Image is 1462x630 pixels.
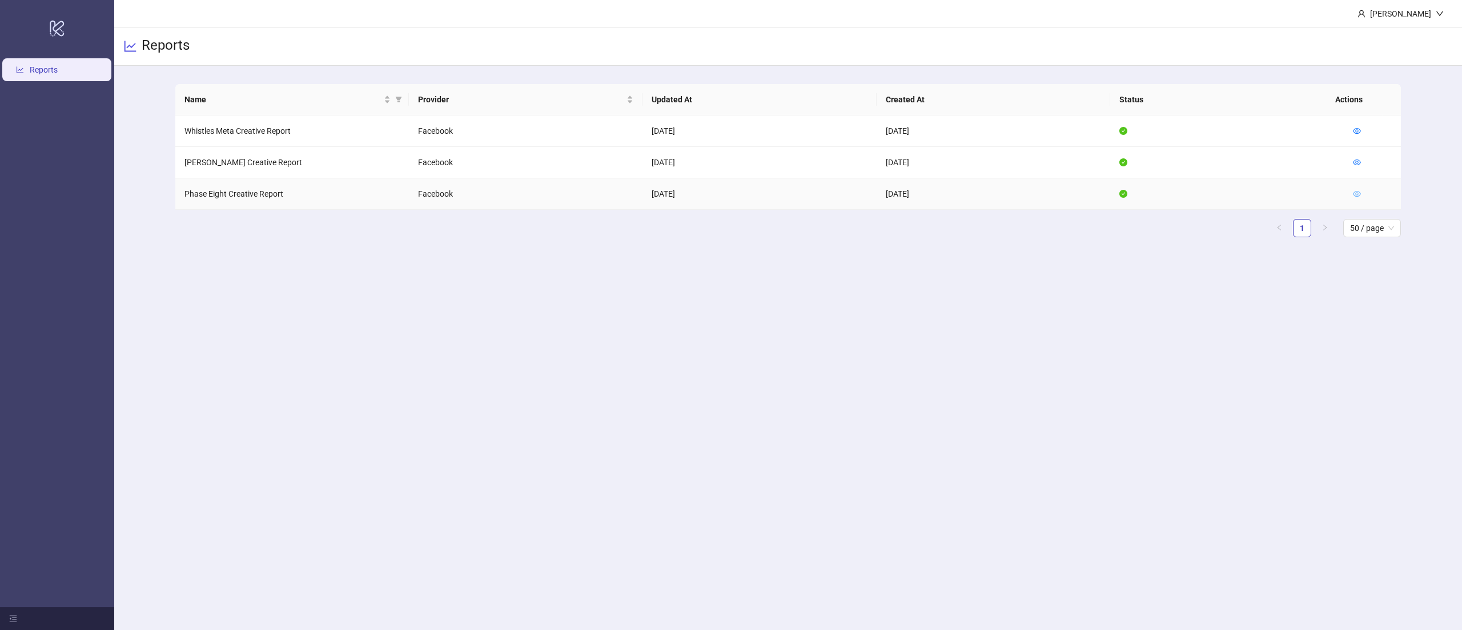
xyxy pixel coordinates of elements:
[642,147,876,178] td: [DATE]
[1322,224,1328,231] span: right
[395,96,402,103] span: filter
[1110,84,1344,115] th: Status
[142,37,190,56] h3: Reports
[1119,190,1127,198] span: check-circle
[1350,220,1394,237] span: 50 / page
[123,39,137,53] span: line-chart
[175,115,409,147] td: Whistles Meta Creative Report
[1353,158,1361,167] a: eye
[1316,219,1334,237] li: Next Page
[175,84,409,115] th: Name
[642,178,876,210] td: [DATE]
[393,91,404,108] span: filter
[409,84,642,115] th: Provider
[1294,220,1311,237] a: 1
[1343,219,1401,237] div: Page Size
[1293,219,1311,237] li: 1
[1357,10,1365,18] span: user
[418,93,624,106] span: Provider
[877,147,1110,178] td: [DATE]
[1270,219,1288,237] button: left
[1270,219,1288,237] li: Previous Page
[1353,127,1361,135] span: eye
[1326,84,1383,115] th: Actions
[175,178,409,210] td: Phase Eight Creative Report
[1119,158,1127,166] span: check-circle
[1353,126,1361,135] a: eye
[9,615,17,623] span: menu-fold
[409,147,642,178] td: Facebook
[642,115,876,147] td: [DATE]
[877,178,1110,210] td: [DATE]
[1353,190,1361,198] span: eye
[1436,10,1444,18] span: down
[642,84,876,115] th: Updated At
[1365,7,1436,20] div: [PERSON_NAME]
[1276,224,1283,231] span: left
[877,115,1110,147] td: [DATE]
[30,65,58,74] a: Reports
[409,178,642,210] td: Facebook
[409,115,642,147] td: Facebook
[1316,219,1334,237] button: right
[1353,189,1361,198] a: eye
[184,93,381,106] span: Name
[1353,158,1361,166] span: eye
[1119,127,1127,135] span: check-circle
[877,84,1110,115] th: Created At
[175,147,409,178] td: [PERSON_NAME] Creative Report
